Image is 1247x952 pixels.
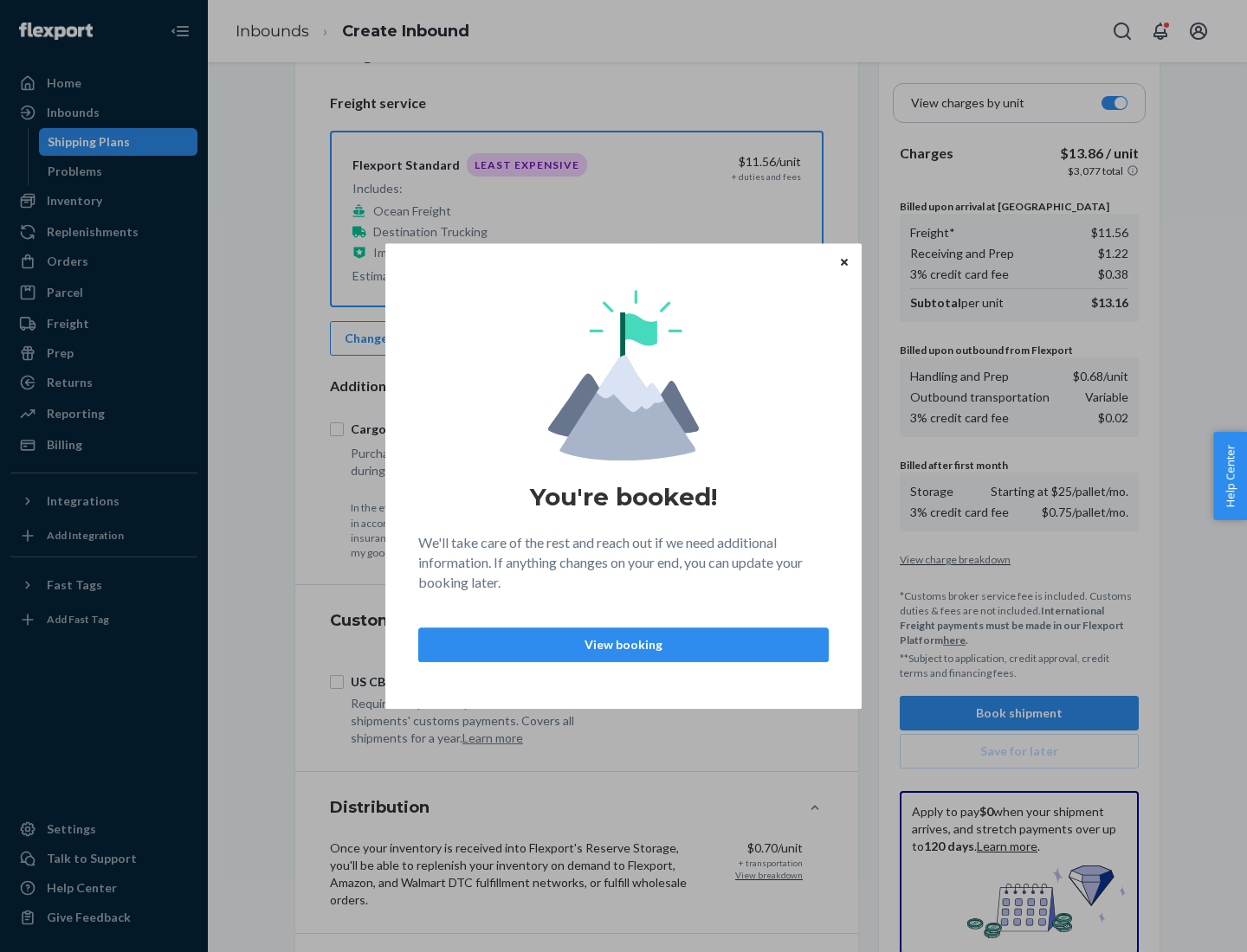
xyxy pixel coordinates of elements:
img: svg+xml,%3Csvg%20viewBox%3D%220%200%20174%20197%22%20fill%3D%22none%22%20xmlns%3D%22http%3A%2F%2F... [548,290,699,460]
h1: You're booked! [530,481,717,512]
button: View booking [418,627,829,662]
p: View booking [433,636,814,653]
button: Close [836,252,853,271]
p: We'll take care of the rest and reach out if we need additional information. If anything changes ... [418,533,829,593]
